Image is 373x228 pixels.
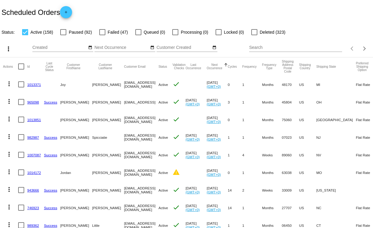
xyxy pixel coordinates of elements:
mat-cell: [PERSON_NAME] [60,199,92,216]
mat-cell: 1 [242,199,262,216]
span: Processing (0) [181,29,208,36]
mat-icon: more_vert [5,151,13,158]
mat-cell: [EMAIL_ADDRESS][DOMAIN_NAME] [124,164,159,181]
mat-cell: 1 [228,128,242,146]
button: Change sorting for CustomerLastName [92,63,118,70]
mat-cell: [DATE] [207,181,228,199]
mat-cell: NV [316,146,356,164]
mat-cell: [DATE] [186,128,207,146]
span: Active [158,153,168,157]
mat-cell: [PERSON_NAME] [60,128,92,146]
mat-icon: date_range [150,45,154,50]
button: Change sorting for LastProcessingCycleId [44,62,55,72]
mat-cell: [DATE] [207,164,228,181]
a: 746923 [27,206,39,210]
mat-cell: Months [262,111,282,128]
mat-cell: US [299,181,316,199]
mat-cell: [PERSON_NAME] [92,93,124,111]
span: Active [158,135,168,139]
button: Change sorting for NextOccurrenceUtc [207,63,223,70]
mat-cell: Months [262,164,282,181]
mat-cell: US [299,93,316,111]
mat-cell: [US_STATE] [316,181,356,199]
mat-cell: [EMAIL_ADDRESS] [124,93,159,111]
mat-cell: 14 [228,181,242,199]
button: Change sorting for FrequencyType [262,63,276,70]
mat-icon: check [173,80,180,88]
mat-cell: US [299,146,316,164]
span: Status: [2,30,15,35]
a: 982987 [27,135,39,139]
mat-cell: 14 [228,199,242,216]
mat-cell: [DATE] [186,199,207,216]
button: Change sorting for CustomerFirstName [60,63,87,70]
mat-cell: [EMAIL_ADDRESS][DOMAIN_NAME] [124,76,159,93]
button: Change sorting for Status [158,65,167,68]
mat-cell: NJ [316,128,356,146]
button: Change sorting for CustomerEmail [124,65,146,68]
input: Customer Created [157,45,211,50]
mat-cell: 4 [242,146,262,164]
a: Success [44,223,57,227]
mat-cell: [EMAIL_ADDRESS][DOMAIN_NAME] [124,146,159,164]
mat-cell: [PERSON_NAME] [60,181,92,199]
a: 943666 [27,188,39,192]
span: Paused (92) [69,29,92,36]
mat-icon: check [173,151,180,158]
button: Change sorting for ShippingState [316,65,336,68]
mat-cell: [PERSON_NAME] [92,146,124,164]
mat-icon: more_vert [5,168,13,175]
mat-cell: NC [316,199,356,216]
mat-cell: 07023 [282,128,299,146]
mat-cell: [PERSON_NAME] [60,111,92,128]
mat-cell: Weeks [262,181,282,199]
mat-cell: [DATE] [186,93,207,111]
mat-cell: [EMAIL_ADDRESS][DOMAIN_NAME] [124,181,159,199]
mat-cell: [PERSON_NAME] [92,181,124,199]
input: Created [32,45,87,50]
mat-cell: Jordan [60,164,92,181]
a: 965098 [27,100,39,104]
mat-cell: [PERSON_NAME] [92,111,124,128]
mat-icon: warning [173,168,180,176]
mat-icon: check [173,186,180,193]
mat-cell: 45804 [282,93,299,111]
mat-cell: 1 [228,146,242,164]
mat-cell: [DATE] [207,111,228,128]
mat-cell: [EMAIL_ADDRESS][DOMAIN_NAME] [124,199,159,216]
mat-cell: 27707 [282,199,299,216]
button: Change sorting for Frequency [242,65,256,68]
a: Success [44,100,57,104]
a: 1013851 [27,118,41,122]
mat-icon: date_range [88,45,92,50]
mat-icon: date_range [212,45,216,50]
mat-cell: 48170 [282,76,299,93]
mat-cell: 1 [242,76,262,93]
mat-cell: [DATE] [207,199,228,216]
mat-cell: [DATE] [207,146,228,164]
mat-cell: US [299,199,316,216]
mat-cell: 1 [242,111,262,128]
mat-cell: 2 [242,181,262,199]
span: Active (158) [31,29,53,36]
button: Change sorting for PreferredShippingOption [356,62,368,72]
mat-cell: 0 [228,76,242,93]
a: (GMT+0) [207,155,221,159]
mat-cell: Months [262,93,282,111]
button: Change sorting for ShippingPostcode [282,60,294,73]
a: 1013371 [27,83,41,87]
input: Search [249,45,342,50]
h2: Scheduled Orders [2,6,72,18]
mat-cell: 89060 [282,146,299,164]
a: Success [44,153,57,157]
mat-cell: [PERSON_NAME] [92,164,124,181]
mat-icon: more_vert [5,203,13,211]
a: (GMT+0) [186,208,200,212]
mat-icon: check [173,116,180,123]
mat-cell: [PERSON_NAME] [60,93,92,111]
mat-cell: [DATE] [207,128,228,146]
a: (GMT+0) [186,102,200,106]
mat-cell: 0 [228,164,242,181]
mat-cell: [PERSON_NAME] [60,146,92,164]
mat-icon: more_vert [5,133,13,140]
